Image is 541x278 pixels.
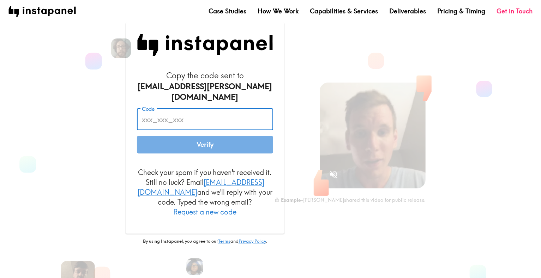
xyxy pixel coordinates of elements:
[138,178,264,197] a: [EMAIL_ADDRESS][DOMAIN_NAME]
[389,7,426,16] a: Deliverables
[111,38,131,58] img: Patrick
[137,34,273,56] img: Instapanel
[326,167,341,182] button: Sound is off
[497,7,533,16] a: Get in Touch
[209,7,246,16] a: Case Studies
[186,258,203,275] img: Cassandra
[137,136,273,153] button: Verify
[437,7,485,16] a: Pricing & Timing
[8,6,76,17] img: instapanel
[275,197,426,203] div: - [PERSON_NAME] shared this video for public release.
[137,81,273,103] div: [EMAIL_ADDRESS][PERSON_NAME][DOMAIN_NAME]
[258,7,299,16] a: How We Work
[137,168,273,217] p: Check your spam if you haven't received it. Still no luck? Email and we'll reply with your code. ...
[218,238,230,244] a: Terms
[142,105,155,113] label: Code
[137,70,273,103] h6: Copy the code sent to
[310,7,378,16] a: Capabilities & Services
[173,207,236,217] button: Request a new code
[281,197,301,203] b: Example
[239,238,266,244] a: Privacy Policy
[126,238,284,244] p: By using Instapanel, you agree to our and .
[137,108,273,130] input: xxx_xxx_xxx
